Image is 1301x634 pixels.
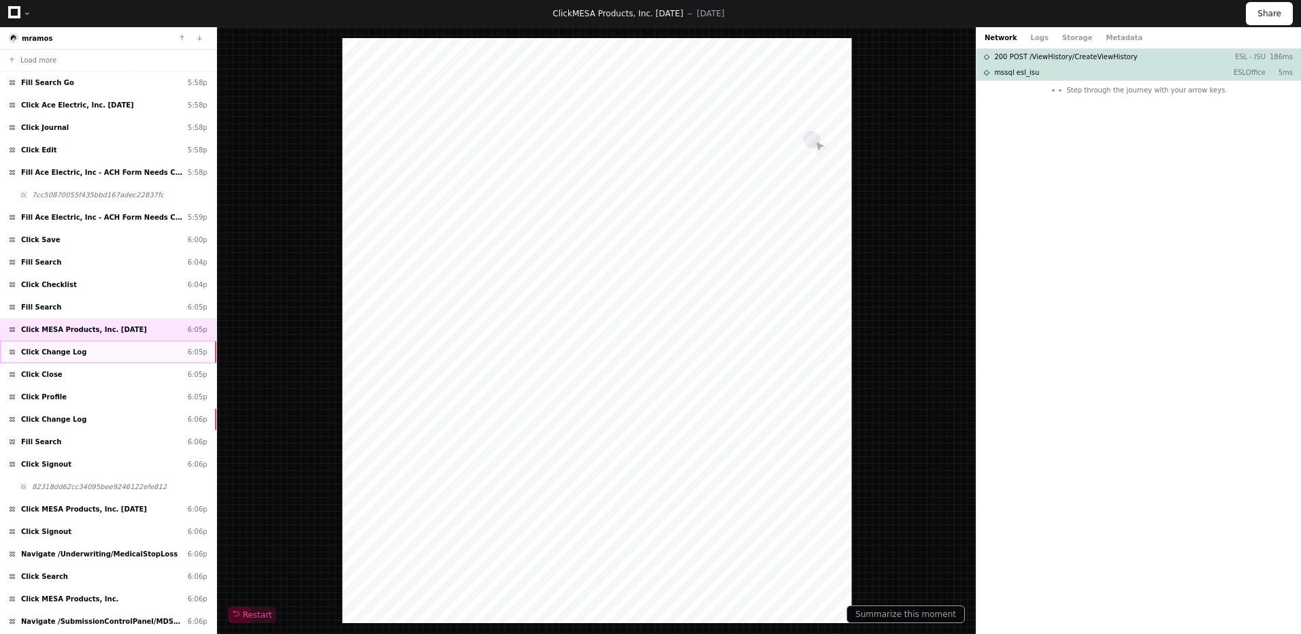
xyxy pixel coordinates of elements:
div: 5:58p [188,145,208,155]
span: mssql esl_isu [994,67,1039,78]
img: 15.svg [10,34,18,43]
div: 6:05p [188,347,208,357]
div: 6:06p [188,527,208,537]
div: 5:58p [188,100,208,110]
button: Share [1246,2,1293,25]
div: 6:00p [188,235,208,245]
p: [DATE] [697,8,725,19]
span: Navigate /Underwriting/MedicalStopLoss [21,549,178,559]
p: ESL - ISU [1228,52,1266,62]
span: 7cc50870055f435bbd167adec22837fc [32,190,164,200]
span: Fill Ace Electric, Inc - ACH Form Needs Clarification [21,167,182,178]
div: 6:05p [188,324,208,335]
p: 186ms [1266,52,1293,62]
div: 6:06p [188,571,208,582]
p: ESLOffice [1228,67,1266,78]
button: Logs [1031,33,1049,43]
span: Fill Search [21,257,61,267]
button: Network [985,33,1017,43]
a: mramos [22,35,52,42]
span: Click MESA Products, Inc. [21,594,118,604]
div: 6:06p [188,616,208,627]
span: Fill Search [21,437,61,447]
div: 6:05p [188,392,208,402]
div: 5:58p [188,78,208,88]
span: Step through the journey with your arrow keys. [1066,85,1227,95]
button: Metadata [1106,33,1142,43]
div: 6:06p [188,414,208,424]
span: Click [553,9,572,18]
span: Click Change Log [21,347,86,357]
span: Click Journal [21,122,69,133]
div: 5:58p [188,167,208,178]
div: 6:06p [188,437,208,447]
div: 6:04p [188,280,208,290]
span: Click Change Log [21,414,86,424]
span: Click Edit [21,145,56,155]
span: Click Signout [21,459,71,469]
div: 6:05p [188,369,208,380]
button: Storage [1062,33,1092,43]
p: 5ms [1266,67,1293,78]
div: 6:06p [188,549,208,559]
span: Fill Ace Electric, Inc - ACH Form Needs Clarification [21,212,182,222]
span: Click Save [21,235,61,245]
div: 6:06p [188,459,208,469]
span: Load more [20,55,56,65]
div: 6:04p [188,257,208,267]
span: 200 POST /ViewHistory/CreateViewHistory [994,52,1137,62]
span: Fill Search [21,302,61,312]
span: MESA Products, Inc. [DATE] [572,9,683,18]
span: Click Ace Electric, Inc. [DATE] [21,100,134,110]
span: Click Signout [21,527,71,537]
div: 6:05p [188,302,208,312]
span: Restart [232,610,272,620]
div: 5:58p [188,122,208,133]
span: Click MESA Products, Inc. [DATE] [21,324,147,335]
span: Click Close [21,369,63,380]
span: Click Checklist [21,280,77,290]
div: 5:59p [188,212,208,222]
span: Navigate /SubmissionControlPanel/MDSLProfileView/* [21,616,182,627]
button: Restart [228,607,276,623]
span: Click Search [21,571,68,582]
span: 82318dd62cc34095bee9246122efe812 [32,482,167,492]
span: Click MESA Products, Inc. [DATE] [21,504,147,514]
div: 6:06p [188,504,208,514]
span: Click Profile [21,392,67,402]
div: 6:06p [188,594,208,604]
button: Summarize this moment [846,605,965,623]
span: Fill Search Go [21,78,74,88]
